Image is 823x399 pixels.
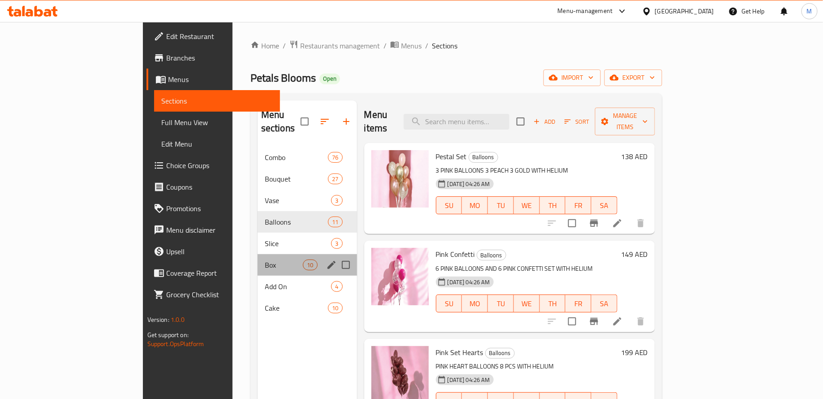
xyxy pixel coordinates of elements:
span: SA [595,297,614,310]
span: FR [569,297,588,310]
div: [GEOGRAPHIC_DATA] [655,6,714,16]
span: Box [265,260,303,270]
button: MO [462,295,488,312]
div: Add On4 [258,276,357,297]
a: Edit Restaurant [147,26,280,47]
li: / [283,40,286,51]
span: Add [532,117,556,127]
span: Sort [564,117,589,127]
nav: breadcrumb [250,40,662,52]
span: Restaurants management [300,40,380,51]
button: Add section [336,111,357,132]
span: Menus [168,74,273,85]
button: WE [514,196,540,214]
li: / [425,40,428,51]
span: TU [491,297,510,310]
input: search [404,114,509,130]
button: Add [530,115,559,129]
h6: 149 AED [621,248,648,260]
div: Vase [265,195,332,206]
span: 27 [328,175,342,183]
span: 3 [332,196,342,205]
div: Bouquet27 [258,168,357,190]
a: Sections [154,90,280,112]
span: SU [440,199,459,212]
button: FR [565,196,591,214]
span: Combo [265,152,328,163]
span: Open [319,75,340,82]
span: [DATE] 04:26 AM [444,180,494,188]
span: WE [517,199,536,212]
span: Get support on: [147,329,189,341]
span: Petals Blooms [250,68,316,88]
button: SA [591,196,617,214]
div: Balloons11 [258,211,357,233]
div: items [328,303,342,313]
a: Menus [147,69,280,90]
span: M [807,6,812,16]
span: Bouquet [265,173,328,184]
a: Upsell [147,241,280,262]
span: Add item [530,115,559,129]
button: SA [591,295,617,312]
span: Slice [265,238,332,249]
span: 10 [303,261,317,269]
span: Select to update [563,214,582,233]
p: 6 PINK BALLOONS AND 6 PINK CONFETTI SET WITH HELIUM [436,263,617,274]
button: TH [540,196,566,214]
span: Select section [511,112,530,131]
span: [DATE] 04:26 AM [444,376,494,384]
span: Balloons [486,348,514,358]
button: delete [630,213,651,234]
h2: Menu items [364,108,393,135]
span: Edit Restaurant [166,31,273,42]
a: Promotions [147,198,280,219]
a: Menus [390,40,422,52]
a: Coverage Report [147,262,280,284]
span: FR [569,199,588,212]
p: PINK HEART BALLOONS 8 PCS WITH HELIUM [436,361,617,372]
span: Upsell [166,246,273,257]
span: Pink Set Hearts [436,346,483,359]
span: 1.0.0 [171,314,185,325]
span: SA [595,199,614,212]
span: import [551,72,594,83]
button: WE [514,295,540,312]
button: edit [325,258,338,272]
button: Manage items [595,108,655,135]
div: items [331,281,342,292]
a: Edit Menu [154,133,280,155]
button: FR [565,295,591,312]
span: Branches [166,52,273,63]
span: [DATE] 04:26 AM [444,278,494,286]
span: Full Menu View [161,117,273,128]
span: 10 [328,304,342,312]
img: Pestal Set [371,150,429,208]
img: Pink Confetti [371,248,429,305]
span: Pink Confetti [436,247,475,261]
div: Balloons [469,152,498,163]
span: Menu disclaimer [166,225,273,235]
span: 3 [332,239,342,248]
button: delete [630,311,651,332]
div: Combo76 [258,147,357,168]
span: Manage items [602,110,648,133]
button: TU [488,196,514,214]
span: TH [543,199,562,212]
div: Open [319,74,340,84]
h6: 199 AED [621,346,648,359]
a: Restaurants management [289,40,380,52]
button: TU [488,295,514,312]
h2: Menu sections [261,108,301,135]
span: Choice Groups [166,160,273,171]
a: Menu disclaimer [147,219,280,241]
a: Choice Groups [147,155,280,176]
span: TU [491,199,510,212]
span: 76 [328,153,342,162]
span: Cake [265,303,328,313]
button: MO [462,196,488,214]
button: TH [540,295,566,312]
div: Add On [265,281,332,292]
span: Menus [401,40,422,51]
